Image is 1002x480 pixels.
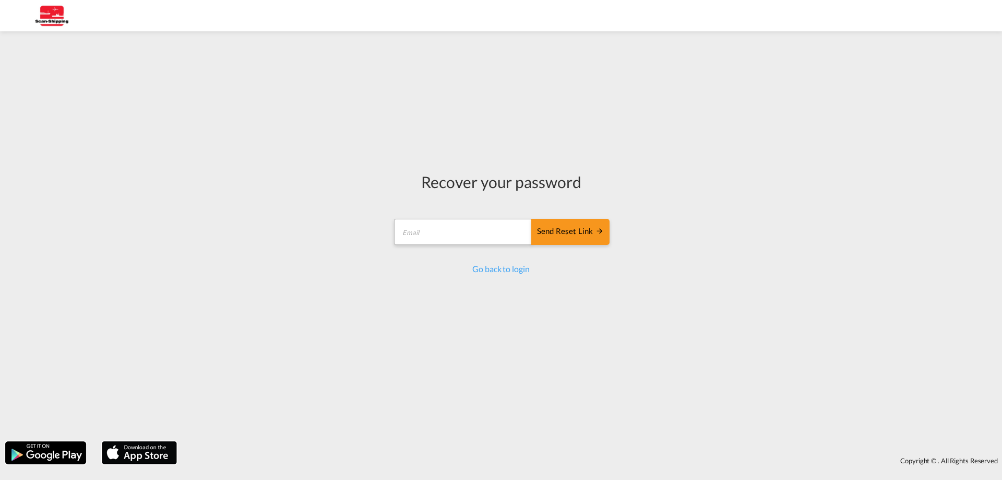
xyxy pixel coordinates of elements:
img: google.png [4,440,87,465]
div: Copyright © . All Rights Reserved [182,452,1002,470]
div: Recover your password [392,171,610,193]
button: SEND RESET LINK [531,219,610,245]
img: 123b615026f311ee80dabbd30bc9e10f.jpg [16,4,86,28]
md-icon: icon-arrow-right [595,227,604,235]
div: Send reset link [537,226,604,238]
a: Go back to login [472,264,529,274]
input: Email [394,219,532,245]
img: apple.png [101,440,178,465]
